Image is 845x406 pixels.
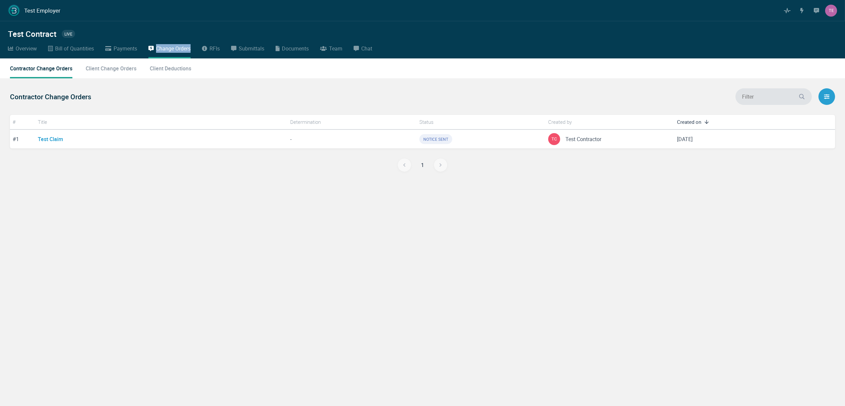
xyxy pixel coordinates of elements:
[329,44,342,53] div: Team
[677,118,701,126] div: Created on
[276,44,309,58] a: Documents
[231,44,264,58] a: Submittals
[13,118,16,126] div: #
[148,44,191,58] a: Change Orders
[55,44,94,53] div: Bill of Quantities
[810,5,822,17] div: Messages
[796,5,808,17] div: Actions
[825,5,837,17] button: TE
[548,133,560,145] div: TC
[48,44,94,58] a: Bill of Quantities
[239,44,264,53] div: Submittals
[8,44,37,58] a: Overview
[10,132,35,146] div: # 1
[8,5,20,17] img: AddJust
[38,118,47,126] div: Title
[781,5,793,17] div: Activity
[105,44,137,58] a: Payments
[62,30,75,38] div: live
[674,132,803,146] div: [DATE]
[24,7,60,14] h1: Test Employer
[354,44,372,58] a: Chat
[10,92,91,101] div: Contractor Change Orders
[419,134,452,144] div: Notice sent
[548,118,572,126] div: Created by
[202,44,220,58] a: RFIs
[419,118,434,126] div: Status
[150,58,191,78] a: Client Deductions
[16,44,37,53] div: Overview
[421,161,424,169] li: 1
[742,93,799,101] input: Filter
[210,44,220,53] div: RFIs
[825,5,837,17] div: Profile
[282,44,309,53] div: Documents
[38,135,63,143] a: Test Claim
[288,132,416,146] div: -
[156,44,191,53] div: Change Orders
[8,5,60,17] a: Test Employer
[8,28,56,40] div: Test Contract
[10,58,72,78] a: Contractor Change Orders
[320,44,342,58] a: Team
[86,58,136,78] a: Client Change Orders
[114,44,137,53] div: Payments
[290,118,321,126] div: Determination
[361,44,372,53] div: Chat
[565,135,601,143] span: Test Contractor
